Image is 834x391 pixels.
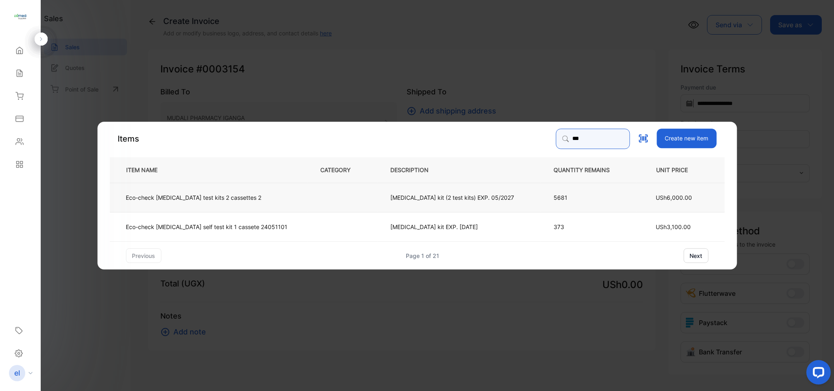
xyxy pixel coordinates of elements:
[126,193,261,202] p: Eco-check [MEDICAL_DATA] test kits 2 cassettes 2
[656,194,692,201] span: USh6,000.00
[657,129,716,148] button: Create new item
[406,251,439,260] div: Page 1 of 21
[126,248,161,263] button: previous
[126,223,287,231] p: Eco-check [MEDICAL_DATA] self test kit 1 cassete 24051101
[390,193,514,202] p: [MEDICAL_DATA] kit (2 test kits) EXP. 05/2027
[554,193,623,202] p: 5681
[320,166,363,174] p: CATEGORY
[14,368,20,378] p: el
[656,223,691,230] span: USh3,100.00
[390,223,478,231] p: [MEDICAL_DATA] kit EXP. [DATE]
[650,166,711,174] p: UNIT PRICE
[554,223,623,231] p: 373
[554,166,623,174] p: QUANTITY REMAINS
[123,166,171,174] p: ITEM NAME
[390,166,442,174] p: DESCRIPTION
[683,248,708,263] button: next
[800,357,834,391] iframe: LiveChat chat widget
[14,11,26,23] img: logo
[118,133,139,145] p: Items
